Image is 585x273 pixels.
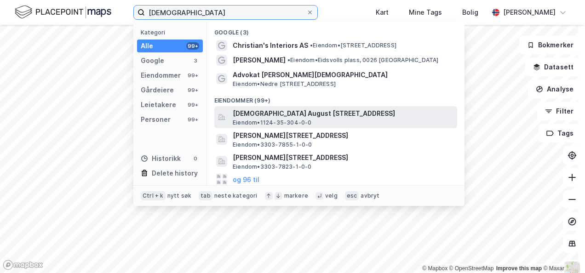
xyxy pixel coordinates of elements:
[186,101,199,108] div: 99+
[449,265,494,272] a: OpenStreetMap
[233,55,286,66] span: [PERSON_NAME]
[287,57,290,63] span: •
[141,153,181,164] div: Historikk
[186,116,199,123] div: 99+
[233,119,312,126] span: Eiendom • 1124-35-304-0-0
[233,40,308,51] span: Christian's Interiors AS
[192,57,199,64] div: 3
[214,192,258,199] div: neste kategori
[325,192,338,199] div: velg
[141,114,171,125] div: Personer
[233,174,259,185] button: og 96 til
[141,99,176,110] div: Leietakere
[539,229,585,273] div: Kontrollprogram for chat
[376,7,389,18] div: Kart
[528,80,581,98] button: Analyse
[539,124,581,142] button: Tags
[310,42,313,49] span: •
[141,40,153,51] div: Alle
[3,260,43,270] a: Mapbox homepage
[310,42,396,49] span: Eiendom • [STREET_ADDRESS]
[141,70,181,81] div: Eiendommer
[199,191,212,200] div: tab
[207,90,465,106] div: Eiendommer (99+)
[503,7,556,18] div: [PERSON_NAME]
[462,7,478,18] div: Bolig
[207,22,465,38] div: Google (3)
[233,80,336,88] span: Eiendom • Nedre [STREET_ADDRESS]
[152,168,198,179] div: Delete history
[167,192,192,199] div: nytt søk
[525,58,581,76] button: Datasett
[15,4,111,20] img: logo.f888ab2527a4732fd821a326f86c7f29.svg
[233,141,312,148] span: Eiendom • 3303-7855-1-0-0
[141,55,164,66] div: Google
[233,152,453,163] span: [PERSON_NAME][STREET_ADDRESS]
[141,85,174,96] div: Gårdeiere
[141,29,203,36] div: Kategori
[537,102,581,120] button: Filter
[186,42,199,50] div: 99+
[284,192,308,199] div: markere
[496,265,542,272] a: Improve this map
[233,108,453,119] span: [DEMOGRAPHIC_DATA] August [STREET_ADDRESS]
[233,130,453,141] span: [PERSON_NAME][STREET_ADDRESS]
[145,6,306,19] input: Søk på adresse, matrikkel, gårdeiere, leietakere eller personer
[141,191,166,200] div: Ctrl + k
[186,72,199,79] div: 99+
[287,57,439,64] span: Eiendom • Eidsvolls plass, 0026 [GEOGRAPHIC_DATA]
[409,7,442,18] div: Mine Tags
[192,155,199,162] div: 0
[361,192,379,199] div: avbryt
[233,69,453,80] span: Advokat [PERSON_NAME][DEMOGRAPHIC_DATA]
[519,36,581,54] button: Bokmerker
[186,86,199,94] div: 99+
[422,265,447,272] a: Mapbox
[233,163,312,171] span: Eiendom • 3303-7823-1-0-0
[539,229,585,273] iframe: Chat Widget
[345,191,359,200] div: esc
